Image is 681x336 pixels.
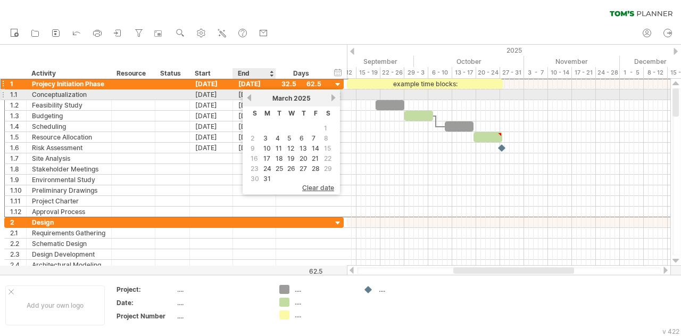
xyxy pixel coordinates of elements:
div: Add your own logo [5,285,105,325]
span: 29 [323,163,333,174]
td: this is a weekend day [322,164,334,173]
span: Thursday [302,109,306,117]
a: 18 [275,153,284,163]
a: 27 [298,163,308,174]
div: 1 [10,79,26,89]
div: [DATE] [190,79,233,89]
div: Environmental Study [32,175,106,185]
a: 20 [298,153,309,163]
div: 3 - 7 [524,67,548,78]
div: 8 - 12 [644,67,668,78]
div: 2.1 [10,228,26,238]
div: [DATE] [190,132,233,142]
div: 22 - 26 [380,67,404,78]
div: Start [195,68,227,79]
span: Wednesday [288,109,295,117]
div: Architectural Modeling [32,260,106,270]
div: Site Analysis [32,153,106,163]
span: Sunday [253,109,257,117]
td: this is a weekend day [249,164,261,173]
div: 1.10 [10,185,26,195]
a: 12 [286,143,295,153]
div: 2.4 [10,260,26,270]
div: 1.5 [10,132,26,142]
div: Conceptualization [32,89,106,100]
div: 2.3 [10,249,26,259]
div: Design Development [32,249,106,259]
div: October 2025 [414,56,524,67]
div: Project: [117,285,175,294]
a: 3 [262,133,269,143]
div: [DATE] [190,100,233,110]
span: 23 [250,163,260,174]
div: Risk Assessment [32,143,106,153]
div: [DATE] [233,100,276,110]
div: Project Charter [32,196,106,206]
a: 14 [311,143,320,153]
div: Feasibility Study [32,100,106,110]
span: 22 [323,153,333,163]
div: Project Number [117,312,175,321]
div: [DATE] [233,121,276,132]
div: Scheduling [32,121,106,132]
a: 21 [311,153,320,163]
div: 62.5 [277,267,322,275]
td: this is a weekend day [249,174,261,183]
span: 30 [250,174,260,184]
div: 1.3 [10,111,26,121]
div: 32.5 [281,79,321,89]
a: 5 [286,133,292,143]
div: 1.12 [10,207,26,217]
div: September 2025 [309,56,414,67]
a: 13 [298,143,308,153]
div: [DATE] [233,89,276,100]
div: example time blocks: [347,79,503,89]
div: Schematic Design [32,239,106,249]
div: 15 - 19 [356,67,380,78]
div: 17 - 21 [572,67,596,78]
div: 1 - 5 [620,67,644,78]
div: Projecy Initiation Phase [32,79,106,89]
div: Status [160,68,184,79]
td: this is a weekend day [322,134,334,143]
div: .... [295,298,353,307]
span: clear date [302,184,334,192]
div: 27 - 31 [500,67,524,78]
div: Resource [117,68,149,79]
a: 25 [275,163,284,174]
div: 6 - 10 [428,67,452,78]
td: this is a weekend day [249,134,261,143]
span: March [272,94,292,102]
div: 29 - 3 [404,67,428,78]
span: 2025 [294,94,311,102]
div: 1.4 [10,121,26,132]
div: 2 [10,217,26,227]
span: 2 [250,133,255,143]
div: Days [276,68,326,79]
a: 17 [262,153,271,163]
span: 15 [323,143,332,153]
td: this is a weekend day [322,144,334,153]
div: Budgeting [32,111,106,121]
span: Saturday [326,109,330,117]
a: 6 [298,133,305,143]
a: 19 [286,153,296,163]
div: Resource Allocation [32,132,106,142]
td: this is a weekend day [322,154,334,163]
span: 1 [323,123,328,133]
div: November 2025 [524,56,620,67]
span: 8 [323,133,329,143]
a: 4 [275,133,281,143]
div: Design [32,217,106,227]
span: 9 [250,143,256,153]
div: Activity [31,68,105,79]
span: 16 [250,153,259,163]
div: [DATE] [233,111,276,121]
div: Approval Process [32,207,106,217]
div: 1.1 [10,89,26,100]
div: 2.2 [10,239,26,249]
a: 26 [286,163,296,174]
div: v 422 [662,327,679,335]
a: 24 [262,163,272,174]
div: 1.2 [10,100,26,110]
